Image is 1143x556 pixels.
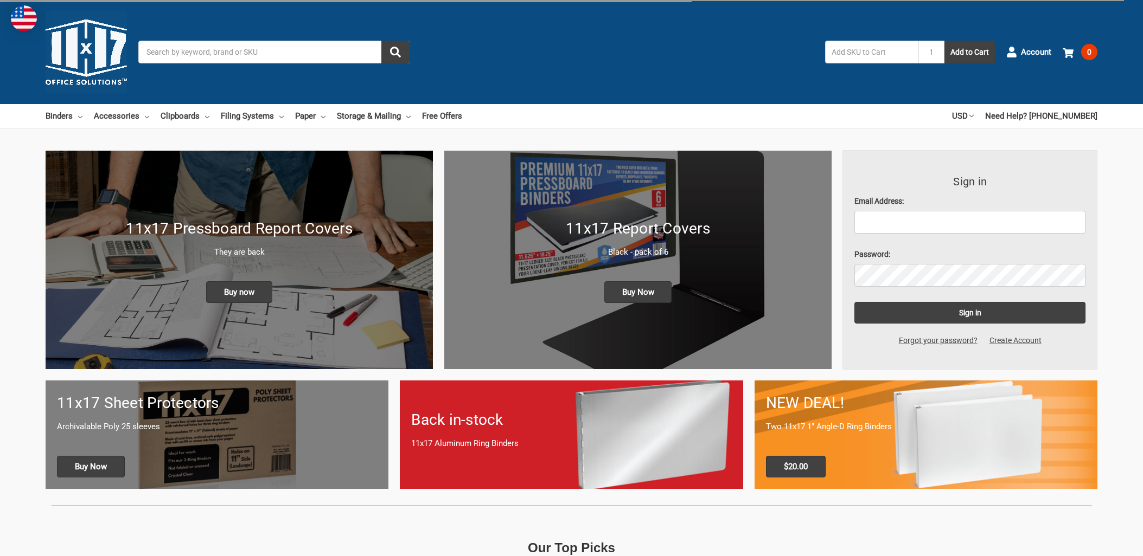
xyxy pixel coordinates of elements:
[456,217,820,240] h1: 11x17 Report Covers
[854,173,1085,190] h3: Sign in
[411,437,731,450] p: 11x17 Aluminum Ring Binders
[985,104,1097,128] a: Need Help? [PHONE_NUMBER]
[952,104,974,128] a: USD
[444,151,832,369] a: 11x17 Report Covers 11x17 Report Covers Black - pack of 6 Buy Now
[984,335,1048,346] a: Create Account
[57,456,125,477] span: Buy Now
[755,380,1097,488] a: 11x17 Binder 2-pack only $20.00 NEW DEAL! Two 11x17 1" Angle-D Ring Binders $20.00
[854,249,1085,260] label: Password:
[604,281,672,303] span: Buy Now
[46,380,388,488] a: 11x17 sheet protectors 11x17 Sheet Protectors Archivalable Poly 25 sleeves Buy Now
[11,5,37,31] img: duty and tax information for United States
[57,217,422,240] h1: 11x17 Pressboard Report Covers
[422,104,462,128] a: Free Offers
[206,281,272,303] span: Buy now
[161,104,209,128] a: Clipboards
[94,104,149,128] a: Accessories
[337,104,411,128] a: Storage & Mailing
[456,246,820,258] p: Black - pack of 6
[444,151,832,369] img: 11x17 Report Covers
[57,246,422,258] p: They are back
[138,41,410,63] input: Search by keyword, brand or SKU
[57,421,377,433] p: Archivalable Poly 25 sleeves
[766,392,1086,415] h1: NEW DEAL!
[46,11,127,93] img: 11x17.com
[1006,38,1051,66] a: Account
[1021,46,1051,59] span: Account
[46,151,433,369] img: New 11x17 Pressboard Binders
[854,196,1085,207] label: Email Address:
[766,456,826,477] span: $20.00
[295,104,325,128] a: Paper
[57,392,377,415] h1: 11x17 Sheet Protectors
[825,41,918,63] input: Add SKU to Cart
[46,104,82,128] a: Binders
[944,41,995,63] button: Add to Cart
[1081,44,1097,60] span: 0
[854,302,1085,324] input: Sign in
[411,409,731,431] h1: Back in-stock
[766,421,1086,433] p: Two 11x17 1" Angle-D Ring Binders
[400,380,743,488] a: Back in-stock 11x17 Aluminum Ring Binders
[1063,38,1097,66] a: 0
[893,335,984,346] a: Forgot your password?
[221,104,284,128] a: Filing Systems
[46,151,433,369] a: New 11x17 Pressboard Binders 11x17 Pressboard Report Covers They are back Buy now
